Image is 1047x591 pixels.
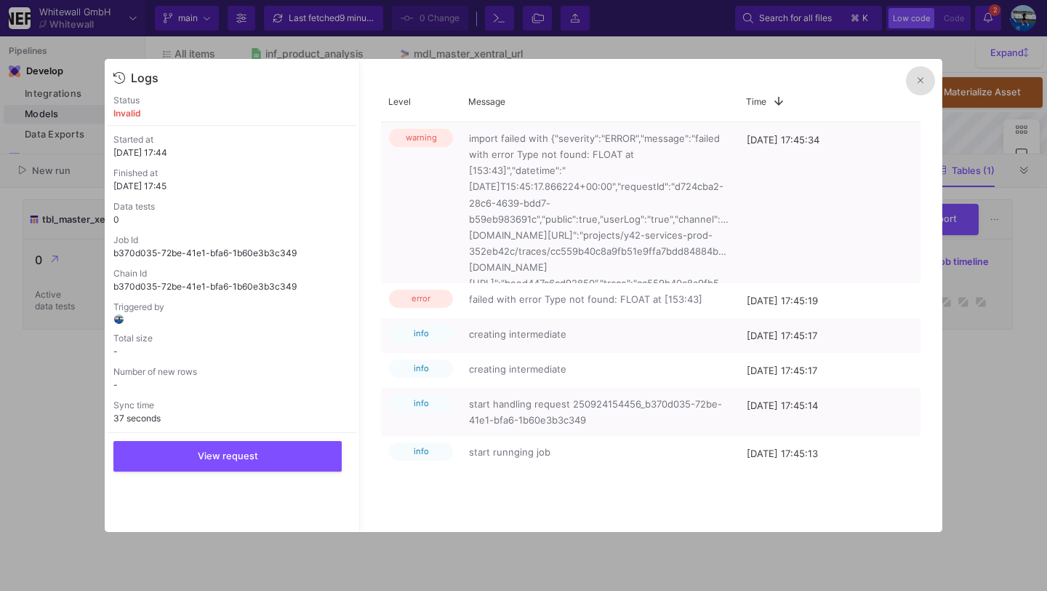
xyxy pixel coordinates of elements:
[469,130,731,307] span: import failed with {"severity":"ERROR","message":"failed with error Type not found: FLOAT at [153...
[469,396,731,428] span: start handling request 250924154456_b370d035-72be-41e1-bfa6-1b60e3b3c349
[739,436,920,471] div: [DATE] 17:45:13
[113,200,350,213] p: Data tests
[739,388,920,436] div: [DATE] 17:45:14
[113,267,350,280] p: Chain Id
[198,451,258,461] span: View request
[469,291,731,307] span: failed with error Type not found: FLOAT at [153:43]
[113,107,141,120] p: invalid
[468,96,505,107] span: Message
[113,441,342,472] button: View request
[113,399,350,412] p: Sync time
[739,283,920,318] div: [DATE] 17:45:19
[739,122,920,283] div: [DATE] 17:45:34
[469,326,731,342] span: creating intermediate
[113,133,350,146] p: Started at
[389,129,453,147] span: warning
[113,314,124,325] img: AEdFTp4_RXFoBzJxSaYPMZp7Iyigz82078j9C0hFtL5t=s96-c
[389,394,453,413] span: info
[113,234,350,247] p: Job Id
[113,167,350,180] p: Finished at
[389,443,453,461] span: info
[469,361,731,377] span: creating intermediate
[113,378,350,392] p: -
[113,332,350,345] p: Total size
[113,345,350,358] p: -
[739,353,920,388] div: [DATE] 17:45:17
[388,96,411,107] span: Level
[131,71,159,85] div: Logs
[746,96,766,107] span: Time
[113,412,350,425] p: 37 seconds
[113,247,350,260] p: b370d035-72be-41e1-bfa6-1b60e3b3c349
[113,94,141,107] p: Status
[389,325,453,343] span: info
[113,365,350,378] p: Number of new rows
[389,360,453,378] span: info
[739,318,920,353] div: [DATE] 17:45:17
[113,180,350,193] p: [DATE] 17:45
[389,290,453,308] span: error
[113,213,350,226] p: 0
[113,301,350,314] p: Triggered by
[113,146,350,159] p: [DATE] 17:44
[113,280,350,293] p: b370d035-72be-41e1-bfa6-1b60e3b3c349
[469,444,731,460] span: start runnging job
